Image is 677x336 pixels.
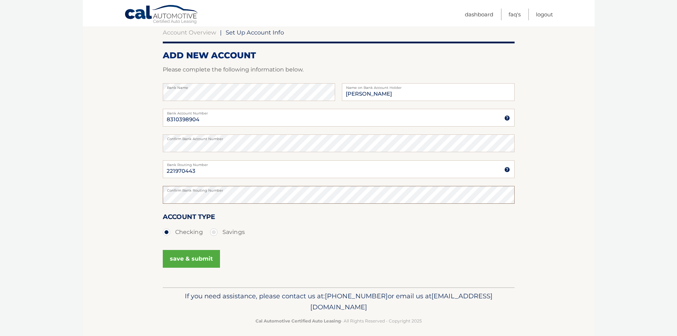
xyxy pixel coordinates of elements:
span: [PHONE_NUMBER] [325,292,388,300]
a: Dashboard [465,9,493,20]
label: Savings [210,225,245,239]
p: Please complete the following information below. [163,65,515,75]
p: - All Rights Reserved - Copyright 2025 [167,317,510,325]
label: Account Type [163,212,215,225]
label: Confirm Bank Account Number [163,134,515,140]
label: Bank Name [163,83,335,89]
label: Confirm Bank Routing Number [163,186,515,192]
span: | [220,29,222,36]
img: tooltip.svg [504,167,510,172]
a: FAQ's [509,9,521,20]
button: save & submit [163,250,220,268]
label: Bank Account Number [163,109,515,114]
a: Logout [536,9,553,20]
h2: ADD NEW ACCOUNT [163,50,515,61]
span: Set Up Account Info [226,29,284,36]
label: Bank Routing Number [163,160,515,166]
input: Bank Account Number [163,109,515,127]
label: Name on Bank Account Holder [342,83,514,89]
label: Checking [163,225,203,239]
input: Bank Routing Number [163,160,515,178]
img: tooltip.svg [504,115,510,121]
p: If you need assistance, please contact us at: or email us at [167,290,510,313]
a: Account Overview [163,29,216,36]
a: Cal Automotive [124,5,199,25]
strong: Cal Automotive Certified Auto Leasing [256,318,341,324]
input: Name on Account (Account Holder Name) [342,83,514,101]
